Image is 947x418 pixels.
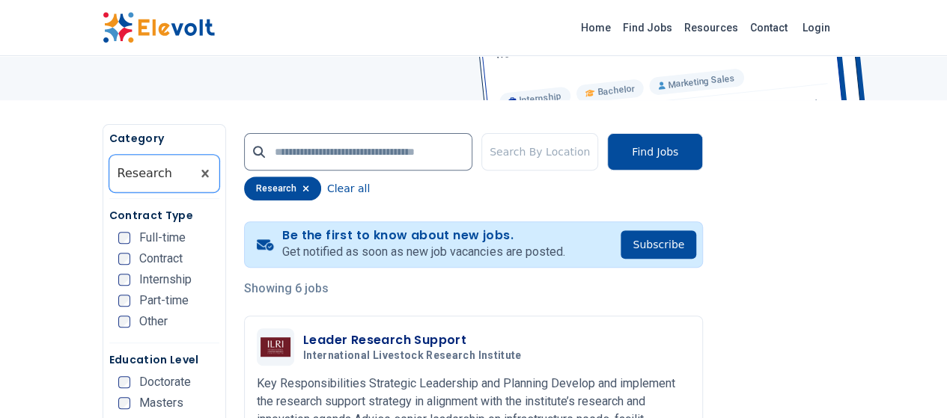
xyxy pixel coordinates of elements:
[607,133,703,170] button: Find Jobs
[244,176,321,200] div: research
[118,253,130,265] input: Contract
[139,316,168,328] span: Other
[103,12,215,43] img: Elevolt
[327,176,370,200] button: Clear all
[139,376,191,388] span: Doctorate
[109,352,219,367] h5: Education Level
[303,349,522,363] span: International Livestock Research Institute
[118,376,130,388] input: Doctorate
[575,16,617,40] a: Home
[139,253,183,265] span: Contract
[139,295,189,307] span: Part-time
[282,228,564,243] h4: Be the first to know about new jobs.
[244,280,703,298] p: Showing 6 jobs
[139,232,186,244] span: Full-time
[118,316,130,328] input: Other
[139,274,192,286] span: Internship
[744,16,794,40] a: Contact
[261,337,290,357] img: International Livestock Research Institute
[139,397,183,409] span: Masters
[872,346,947,418] iframe: Chat Widget
[617,16,678,40] a: Find Jobs
[303,331,528,349] h3: Leader Research Support
[794,13,839,43] a: Login
[118,397,130,409] input: Masters
[109,131,219,146] h5: Category
[118,274,130,286] input: Internship
[678,16,744,40] a: Resources
[118,232,130,244] input: Full-time
[109,208,219,223] h5: Contract Type
[118,295,130,307] input: Part-time
[621,230,696,259] button: Subscribe
[282,243,564,261] p: Get notified as soon as new job vacancies are posted.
